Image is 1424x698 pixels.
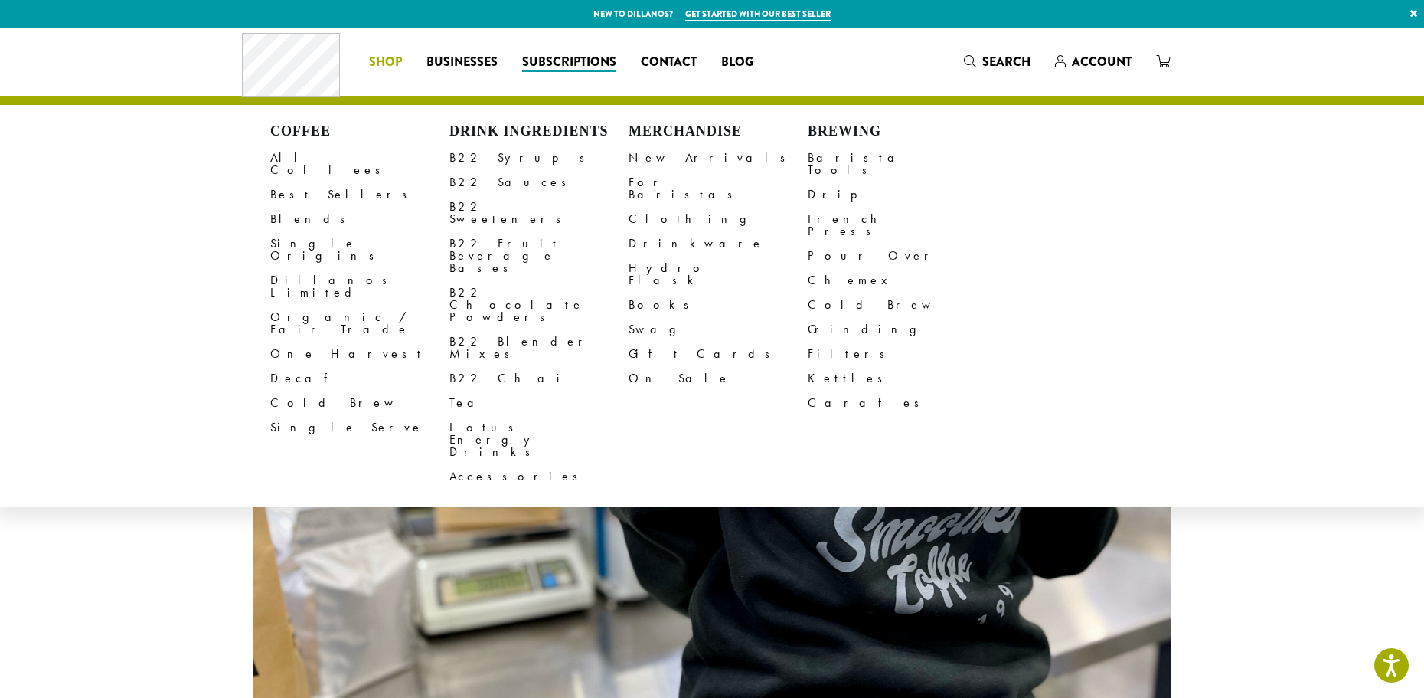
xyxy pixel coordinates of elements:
h4: Merchandise [629,123,808,140]
a: Single Origins [270,231,449,268]
a: Hydro Flask [629,256,808,293]
a: Cold Brew [808,293,987,317]
a: New Arrivals [629,146,808,170]
a: One Harvest [270,342,449,366]
a: B22 Chocolate Powders [449,280,629,329]
a: All Coffees [270,146,449,182]
a: Filters [808,342,987,366]
span: Blog [721,53,753,72]
a: Drip [808,182,987,207]
span: Businesses [426,53,498,72]
a: Gift Cards [629,342,808,366]
a: Decaf [270,366,449,391]
span: Contact [641,53,697,72]
a: Grinding [808,317,987,342]
a: Carafes [808,391,987,415]
a: French Press [808,207,987,244]
a: Cold Brew [270,391,449,415]
a: B22 Chai [449,366,629,391]
span: Shop [369,53,402,72]
a: B22 Fruit Beverage Bases [449,231,629,280]
a: For Baristas [629,170,808,207]
a: Chemex [808,268,987,293]
a: B22 Blender Mixes [449,329,629,366]
a: Barista Tools [808,146,987,182]
a: Drinkware [629,231,808,256]
a: Accessories [449,464,629,489]
a: Tea [449,391,629,415]
a: Best Sellers [270,182,449,207]
a: Dillanos Limited [270,268,449,305]
a: Shop [357,50,414,74]
h4: Drink Ingredients [449,123,629,140]
a: Get started with our best seller [685,8,831,21]
span: Subscriptions [522,53,616,72]
a: Single Serve [270,415,449,440]
span: Search [982,53,1030,70]
a: Blends [270,207,449,231]
a: Lotus Energy Drinks [449,415,629,464]
a: On Sale [629,366,808,391]
a: B22 Syrups [449,146,629,170]
a: Clothing [629,207,808,231]
a: Pour Over [808,244,987,268]
a: B22 Sauces [449,170,629,195]
a: Organic / Fair Trade [270,305,449,342]
a: Swag [629,317,808,342]
a: B22 Sweeteners [449,195,629,231]
a: Kettles [808,366,987,391]
h4: Coffee [270,123,449,140]
h4: Brewing [808,123,987,140]
a: Books [629,293,808,317]
a: Search [952,49,1043,74]
span: Account [1072,53,1132,70]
